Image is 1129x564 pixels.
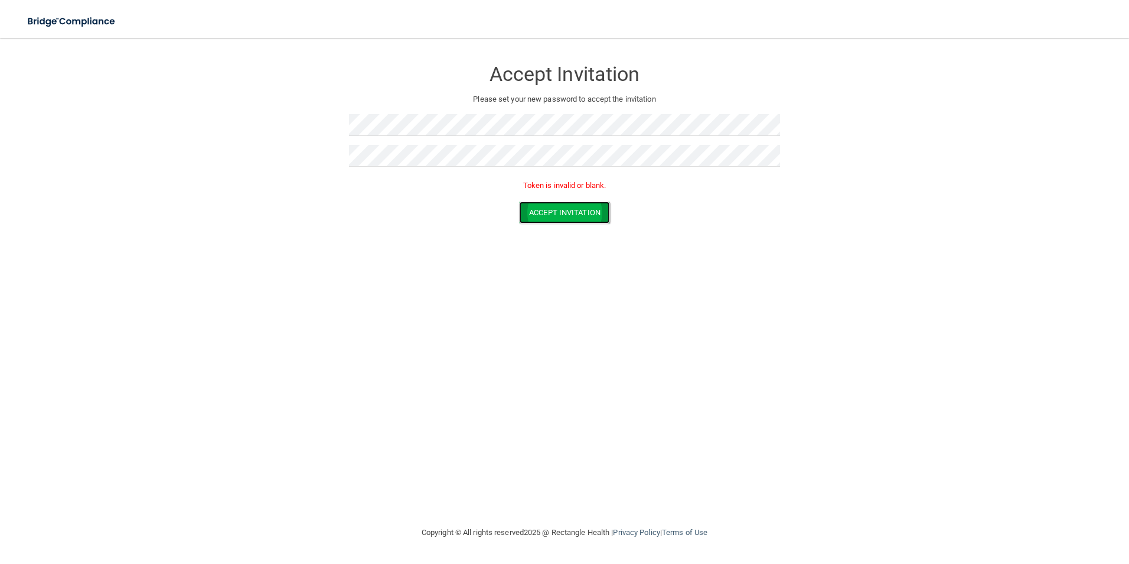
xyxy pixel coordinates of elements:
[349,179,780,193] p: Token is invalid or blank.
[349,63,780,85] h3: Accept Invitation
[349,514,780,552] div: Copyright © All rights reserved 2025 @ Rectangle Health | |
[613,528,660,537] a: Privacy Policy
[358,92,771,106] p: Please set your new password to accept the invitation
[18,9,126,34] img: bridge_compliance_login_screen.278c3ca4.svg
[925,480,1115,527] iframe: Drift Widget Chat Controller
[519,202,610,223] button: Accept Invitation
[662,528,707,537] a: Terms of Use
